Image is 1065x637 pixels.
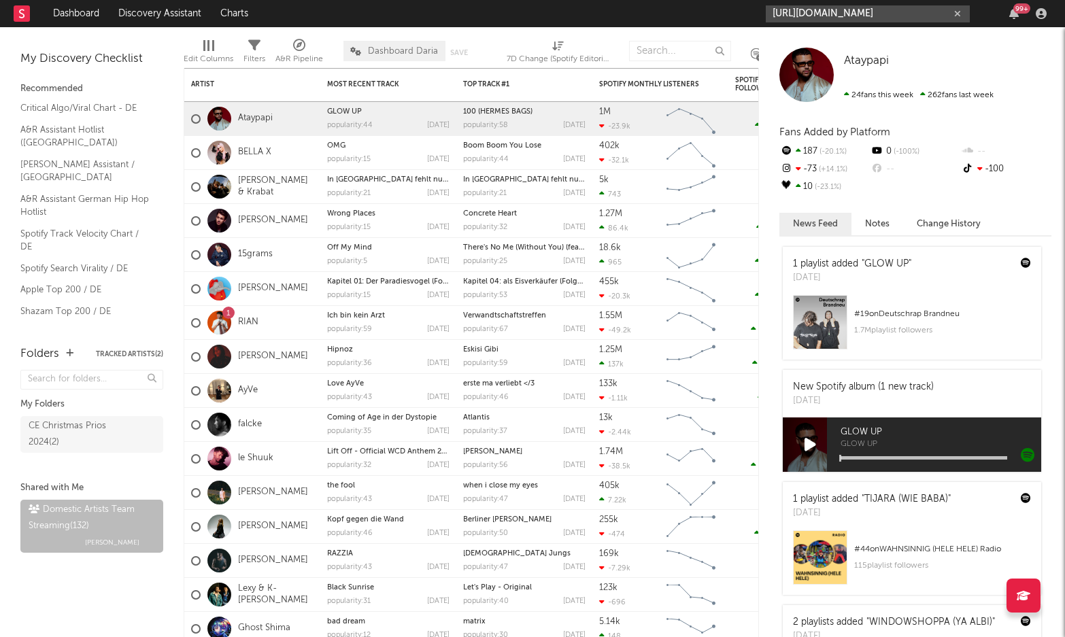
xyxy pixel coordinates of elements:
a: bad dream [327,618,365,625]
div: 10 [779,178,870,196]
button: Tracked Artists(2) [96,351,163,358]
div: when i close my eyes [463,482,586,489]
div: -7.29k [599,564,630,572]
div: [DATE] [427,190,450,197]
a: Shazam Top 200 / DE [20,304,150,319]
div: Spotify Followers [735,76,783,92]
div: 18.6k [599,243,621,252]
a: In [GEOGRAPHIC_DATA] fehlt nur ein Meer [463,176,614,184]
div: 187 [779,143,870,160]
div: [DATE] [427,394,450,401]
div: 1.74M [599,447,623,456]
div: Ich bin kein Arzt [327,312,450,320]
div: popularity: 21 [327,190,371,197]
div: popularity: 59 [463,360,508,367]
div: bad dream [327,618,450,625]
div: popularity: 67 [463,326,508,333]
svg: Chart title [660,544,722,578]
a: 15grams [238,249,273,260]
span: Dashboard Daria [368,47,438,56]
div: 7.22k [599,496,626,504]
a: Off My Mind [327,244,372,252]
div: [DATE] [427,564,450,571]
div: Recommended [20,81,163,97]
div: # 44 on WAHNSINNIG (HELE HELE) Radio [854,541,1031,557]
svg: Chart title [660,510,722,544]
div: [DATE] [427,292,450,299]
div: 455k [599,277,619,286]
div: Kapitel 01: Der Paradiesvogel (Folge 165) [327,278,450,286]
div: -100 [961,160,1051,178]
div: Shared with Me [20,480,163,496]
span: Ataypapi [844,55,889,67]
svg: Chart title [660,136,722,170]
svg: Chart title [660,102,722,136]
div: -- [870,160,960,178]
div: Edit Columns [184,51,233,67]
a: falcke [238,419,262,430]
div: -38.5k [599,462,630,470]
div: Filters [243,34,265,73]
a: GLOW UP [327,108,362,116]
div: [DATE] [427,224,450,231]
div: 965 [599,258,622,266]
div: Edit Columns [184,34,233,73]
div: Off My Mind [327,244,450,252]
div: -2.44k [599,428,631,436]
svg: Chart title [660,340,722,374]
a: Berliner [PERSON_NAME] [463,516,552,523]
a: Coming of Age in der Dystopie [327,414,437,421]
div: popularity: 40 [463,598,509,605]
div: OMG [327,142,450,150]
div: [DATE] [563,122,586,129]
div: popularity: 46 [327,530,373,537]
div: popularity: 59 [327,326,372,333]
div: 0 [870,143,960,160]
div: Lift Off - Official WCD Anthem 2025 [327,448,450,455]
a: Apple Top 200 / DE [20,282,150,297]
div: popularity: 15 [327,224,371,231]
div: 13k [599,413,613,422]
svg: Chart title [660,170,722,204]
a: [PERSON_NAME] [238,555,308,566]
div: [DATE] [793,394,934,408]
div: My Folders [20,396,163,413]
div: popularity: 15 [327,156,371,163]
div: popularity: 46 [463,394,509,401]
div: popularity: 21 [463,190,507,197]
svg: Chart title [660,272,722,306]
a: matrix [463,618,486,625]
div: -49.2k [599,326,631,334]
div: Folders [20,346,59,362]
a: #44onWAHNSINNIG (HELE HELE) Radio115playlist followers [783,530,1041,595]
div: [DATE] [793,271,911,285]
div: -32.1k [599,156,629,165]
div: 1 playlist added [793,257,911,271]
div: 1M [599,107,611,116]
div: [DATE] [563,462,586,469]
div: Concrete Heart [463,210,586,218]
span: 24 fans this week [844,91,913,99]
div: [DATE] [427,598,450,605]
div: 1 playlist added [793,492,951,506]
div: -474 [599,530,625,538]
div: Eskisi Gibi [463,346,586,354]
div: popularity: 43 [327,394,372,401]
svg: Chart title [660,238,722,272]
svg: Chart title [660,442,722,476]
a: Spotify Search Virality / DE [20,261,150,276]
div: 100 (HERMES BAGS) [463,108,586,116]
div: A&R Pipeline [275,51,323,67]
button: Notes [851,213,903,235]
div: popularity: 50 [463,530,508,537]
div: Kapitel 04: als Eisverkäufer (Folge 164) [463,278,586,286]
a: [PERSON_NAME] [238,215,308,226]
div: [DATE] [563,428,586,435]
a: Love AyVe [327,380,364,388]
div: [DATE] [563,258,586,265]
a: Kopf gegen die Wand [327,516,404,523]
div: popularity: 32 [327,462,371,469]
div: 5k [599,175,609,184]
a: [PERSON_NAME] [463,448,522,455]
button: 99+ [1009,8,1019,19]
